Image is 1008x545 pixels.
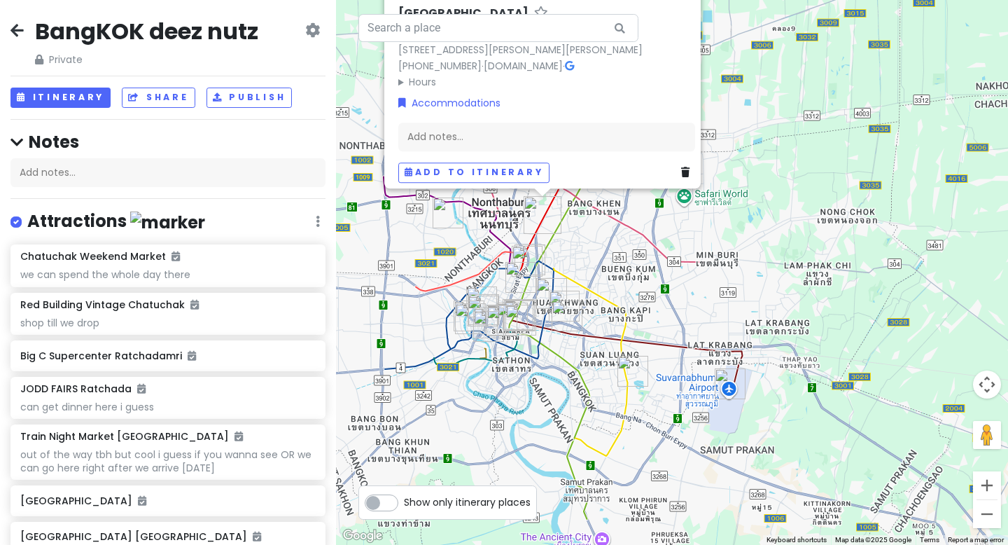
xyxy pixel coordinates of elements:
[398,74,695,90] summary: Hours
[20,350,315,362] h6: Big C Supercenter Ratchadamri
[484,59,563,73] a: [DOMAIN_NAME]
[20,298,199,311] h6: Red Building Vintage Chatuchak
[20,430,243,443] h6: Train Night Market [GEOGRAPHIC_DATA]
[973,371,1001,399] button: Map camera controls
[20,382,146,395] h6: JODD FAIRS Ratchada
[468,296,498,326] div: Absorn Thai Bistro
[512,246,542,277] div: Red Building Vintage Chatuchak
[504,301,535,331] div: Nara Thai Cuisine Central World
[171,251,180,261] i: Added to itinerary
[122,88,195,108] button: Share
[505,300,536,331] div: Big C Supercenter Ratchadamri
[35,17,258,46] h2: BangKOK deez nutz
[20,401,315,413] div: can get dinner here i guess
[514,244,545,275] div: Chatuchak Weekend Market
[497,303,528,333] div: Siam Square
[524,196,561,234] div: Cinnamon Hotel Bangkok
[206,88,293,108] button: Publish
[10,158,325,188] div: Add notes...
[973,421,1001,449] button: Drag Pegman onto the map to open Street View
[835,536,911,544] span: Map data ©2025 Google
[433,198,463,228] div: Theme Park arttoy กล่องจุ่ม
[920,536,939,544] a: Terms (opens in new tab)
[948,536,1004,544] a: Report a map error
[27,210,205,233] h4: Attractions
[536,278,567,309] div: JODD FAIRS Ratchada
[130,212,205,233] img: marker
[10,131,325,153] h4: Notes
[398,163,549,183] button: Add to itinerary
[20,250,180,263] h6: Chatuchak Weekend Market
[398,59,482,73] a: [PHONE_NUMBER]
[473,311,504,342] div: Song Wat Road
[766,535,827,545] button: Keyboard shortcuts
[504,300,535,331] div: The Cheesecake Factory
[358,14,638,42] input: Search a place
[455,303,486,334] div: RONGROS
[617,356,648,387] div: Train Night Market Srinagarindra
[20,495,315,507] h6: [GEOGRAPHIC_DATA]
[534,6,548,21] a: Star place
[973,471,1001,499] button: Zoom in
[188,351,196,361] i: Added to itinerary
[973,500,1001,528] button: Zoom out
[190,300,199,310] i: Added to itinerary
[715,368,745,399] div: Suvarnabhumi Airport
[234,432,243,441] i: Added to itinerary
[253,532,261,541] i: Added to itinerary
[398,123,695,152] div: Add notes...
[505,262,536,293] div: Paknang.bkk
[454,301,484,331] div: Pad Thai Kratong Thong by ama
[565,61,574,71] i: Google Maps
[137,384,146,394] i: Added to itinerary
[398,43,643,57] a: [STREET_ADDRESS][PERSON_NAME][PERSON_NAME]
[681,165,695,181] a: Delete place
[549,291,580,322] div: Cassia Rama 9 Bangkok Hotel
[466,287,497,317] div: The Family
[503,299,533,330] div: NAMA Japanese and Seafood Buffet
[398,6,528,21] h6: [GEOGRAPHIC_DATA]
[20,317,315,329] div: shop till we drop
[404,495,531,510] span: Show only itinerary places
[398,6,695,90] div: · ·
[20,448,315,474] div: out of the way tbh but cool i guess if you wanna see OR we can go here right after we arrive [DATE]
[35,52,258,67] span: Private
[468,294,499,325] div: Thipsamai Padthai Pratoopee
[505,305,536,336] div: House of HEALS
[339,527,386,545] img: Google
[473,308,504,338] div: Chinatown Bangkok
[10,88,111,108] button: Itinerary
[138,496,146,506] i: Added to itinerary
[552,301,582,331] div: Happihaus Hotel
[486,305,517,336] div: Jeh O Chula Banthatthong
[398,95,500,111] a: Accommodations
[339,527,386,545] a: Open this area in Google Maps (opens a new window)
[20,530,315,543] h6: [GEOGRAPHIC_DATA] [GEOGRAPHIC_DATA]
[486,305,517,336] div: Ice Cream Samosorn
[20,268,315,281] div: we can spend the whole day there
